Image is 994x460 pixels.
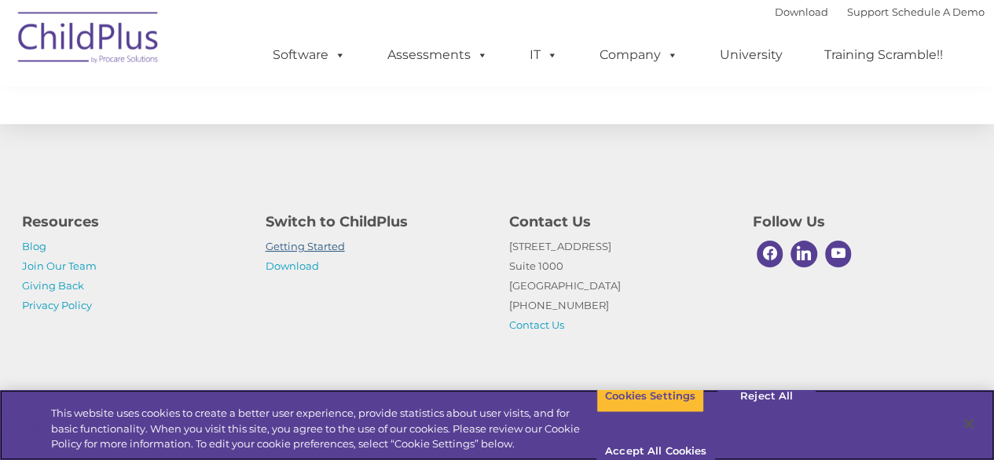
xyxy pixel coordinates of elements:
[892,6,985,18] a: Schedule A Demo
[10,1,167,79] img: ChildPlus by Procare Solutions
[218,104,266,116] span: Last name
[22,259,97,272] a: Join Our Team
[509,318,564,331] a: Contact Us
[809,39,959,71] a: Training Scramble!!
[704,39,798,71] a: University
[717,380,816,413] button: Reject All
[257,39,361,71] a: Software
[509,211,729,233] h4: Contact Us
[22,211,242,233] h4: Resources
[22,240,46,252] a: Blog
[514,39,574,71] a: IT
[218,168,285,180] span: Phone number
[22,299,92,311] a: Privacy Policy
[787,237,821,271] a: Linkedin
[266,211,486,233] h4: Switch to ChildPlus
[372,39,504,71] a: Assessments
[22,279,84,292] a: Giving Back
[51,406,596,452] div: This website uses cookies to create a better user experience, provide statistics about user visit...
[509,237,729,335] p: [STREET_ADDRESS] Suite 1000 [GEOGRAPHIC_DATA] [PHONE_NUMBER]
[753,211,973,233] h4: Follow Us
[596,380,704,413] button: Cookies Settings
[266,259,319,272] a: Download
[584,39,694,71] a: Company
[847,6,889,18] a: Support
[753,237,787,271] a: Facebook
[775,6,828,18] a: Download
[952,407,986,441] button: Close
[266,240,345,252] a: Getting Started
[775,6,985,18] font: |
[821,237,856,271] a: Youtube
